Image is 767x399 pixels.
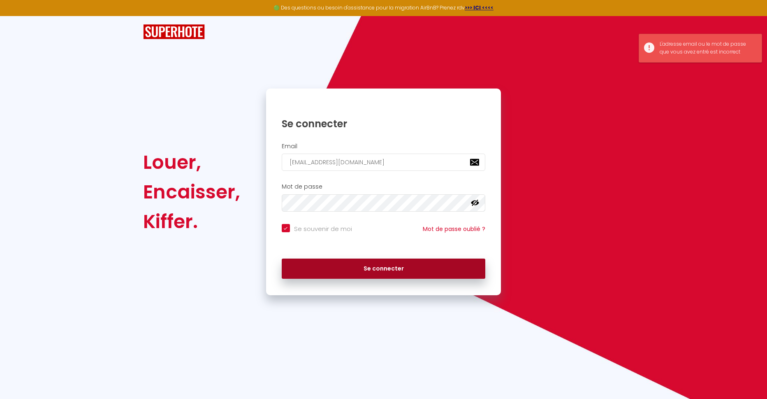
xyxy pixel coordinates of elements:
[465,4,494,11] a: >>> ICI <<<<
[423,225,485,233] a: Mot de passe oublié ?
[282,117,486,130] h1: Se connecter
[282,183,486,190] h2: Mot de passe
[143,207,240,236] div: Kiffer.
[282,154,486,171] input: Ton Email
[282,143,486,150] h2: Email
[143,24,205,40] img: SuperHote logo
[282,259,486,279] button: Se connecter
[143,177,240,207] div: Encaisser,
[143,147,240,177] div: Louer,
[660,40,753,56] div: L'adresse email ou le mot de passe que vous avez entré est incorrect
